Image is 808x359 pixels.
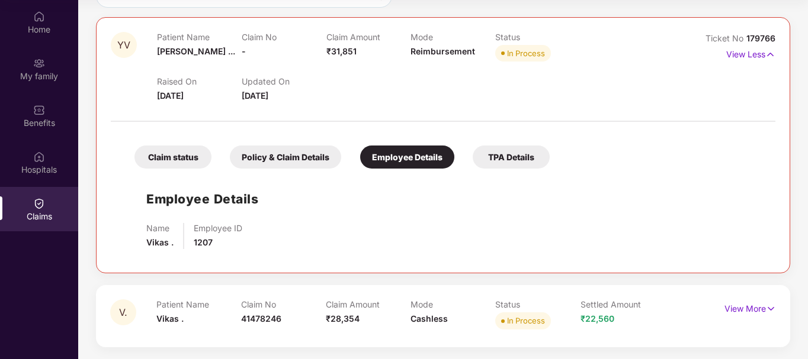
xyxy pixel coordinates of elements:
[507,315,545,326] div: In Process
[411,46,475,56] span: Reimbursement
[495,299,580,309] p: Status
[241,299,326,309] p: Claim No
[326,32,411,42] p: Claim Amount
[230,145,341,169] div: Policy & Claim Details
[157,90,184,101] span: [DATE]
[194,237,213,247] span: 1207
[33,198,45,209] img: svg+xml;base64,PHN2ZyBpZD0iQ2xhaW0iIHhtbG5zPSJodHRwOi8vd3d3LnczLm9yZy8yMDAwL3N2ZyIgd2lkdGg9IjIwIi...
[326,46,357,56] span: ₹31,851
[411,32,495,42] p: Mode
[473,145,550,169] div: TPA Details
[157,46,235,56] span: [PERSON_NAME] ...
[411,299,495,309] p: Mode
[157,32,242,42] p: Patient Name
[507,47,545,59] div: In Process
[117,40,130,50] span: YV
[242,32,326,42] p: Claim No
[33,104,45,116] img: svg+xml;base64,PHN2ZyBpZD0iQmVuZWZpdHMiIHhtbG5zPSJodHRwOi8vd3d3LnczLm9yZy8yMDAwL3N2ZyIgd2lkdGg9Ij...
[581,299,665,309] p: Settled Amount
[706,33,746,43] span: Ticket No
[242,90,268,101] span: [DATE]
[581,313,614,324] span: ₹22,560
[241,313,281,324] span: 41478246
[119,308,127,318] span: V.
[726,45,775,61] p: View Less
[495,32,580,42] p: Status
[157,76,242,86] p: Raised On
[33,11,45,22] img: svg+xml;base64,PHN2ZyBpZD0iSG9tZSIgeG1sbnM9Imh0dHA6Ly93d3cudzMub3JnLzIwMDAvc3ZnIiB3aWR0aD0iMjAiIG...
[765,48,775,61] img: svg+xml;base64,PHN2ZyB4bWxucz0iaHR0cDovL3d3dy53My5vcmcvMjAwMC9zdmciIHdpZHRoPSIxNyIgaGVpZ2h0PSIxNy...
[33,151,45,163] img: svg+xml;base64,PHN2ZyBpZD0iSG9zcGl0YWxzIiB4bWxucz0iaHR0cDovL3d3dy53My5vcmcvMjAwMC9zdmciIHdpZHRoPS...
[194,223,242,233] p: Employee ID
[156,313,184,324] span: Vikas .
[156,299,241,309] p: Patient Name
[326,299,411,309] p: Claim Amount
[724,299,776,315] p: View More
[746,33,775,43] span: 179766
[326,313,360,324] span: ₹28,354
[134,145,211,169] div: Claim status
[360,145,454,169] div: Employee Details
[33,57,45,69] img: svg+xml;base64,PHN2ZyB3aWR0aD0iMjAiIGhlaWdodD0iMjAiIHZpZXdCb3g9IjAgMCAyMCAyMCIgZmlsbD0ibm9uZSIgeG...
[242,76,326,86] p: Updated On
[242,46,246,56] span: -
[146,189,258,209] h1: Employee Details
[146,237,174,247] span: Vikas .
[146,223,174,233] p: Name
[411,313,448,324] span: Cashless
[766,302,776,315] img: svg+xml;base64,PHN2ZyB4bWxucz0iaHR0cDovL3d3dy53My5vcmcvMjAwMC9zdmciIHdpZHRoPSIxNyIgaGVpZ2h0PSIxNy...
